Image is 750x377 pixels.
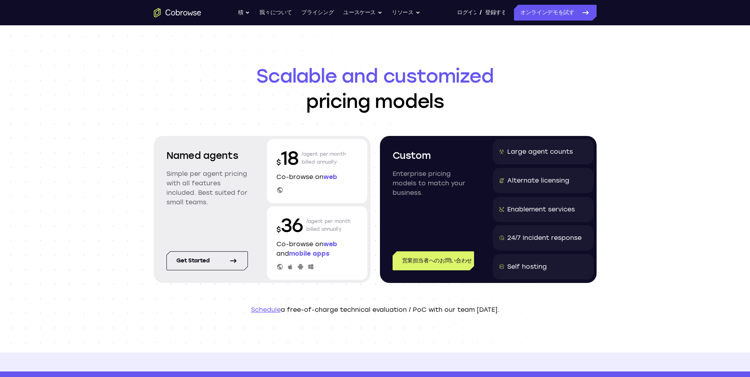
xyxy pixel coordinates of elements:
span: $ [276,158,281,167]
h2: Custom [393,149,474,163]
span: web [323,173,337,181]
div: 24/7 Incident response [507,233,582,243]
div: Enablement services [507,205,575,214]
font: オンラインデモを試す [520,8,574,17]
a: ログイン [457,5,476,21]
a: ホームページに移動します [154,8,201,17]
font: 18 [281,147,298,170]
font: 積 [238,8,244,17]
span: web [323,240,337,248]
font: ユースケース [343,8,376,17]
div: Alternate licensing [507,176,569,185]
font: Get started [176,256,210,266]
p: Simple per agent pricing with all features included. Best suited for small teams. [166,169,248,207]
font: 営業担当者へのお問い合わせ [402,256,472,266]
font: Co-browse on and [276,240,337,257]
font: pricing models [306,90,444,113]
p: Enterprise pricing models to match your business. [393,169,474,198]
font: リソース [392,8,414,17]
span: $ [276,225,281,234]
button: リソース [392,5,420,21]
h2: Named agents [166,149,248,163]
button: 積 [238,5,250,21]
a: 登録する [485,5,504,21]
div: Large agent counts [507,147,573,156]
font: 36 [281,214,303,237]
a: 我々について [259,5,292,21]
a: Schedule [251,306,281,313]
a: Get started [166,251,248,270]
font: Co-browse on [276,173,337,181]
span: mobile apps [289,250,329,257]
p: /agent per month billed annually [306,213,351,238]
button: ユースケース [343,5,382,21]
div: Self hosting [507,262,547,271]
a: オンラインデモを試す [514,5,597,21]
font: a free-of-charge technical evaluation / PoC with our team [DATE]. [251,306,499,313]
span: Scalable and customized [154,63,597,89]
a: プライシング [301,5,334,21]
a: 営業担当者へのお問い合わせ [393,251,474,270]
span: / [480,8,482,17]
p: /agent per month billed annually [302,145,346,171]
